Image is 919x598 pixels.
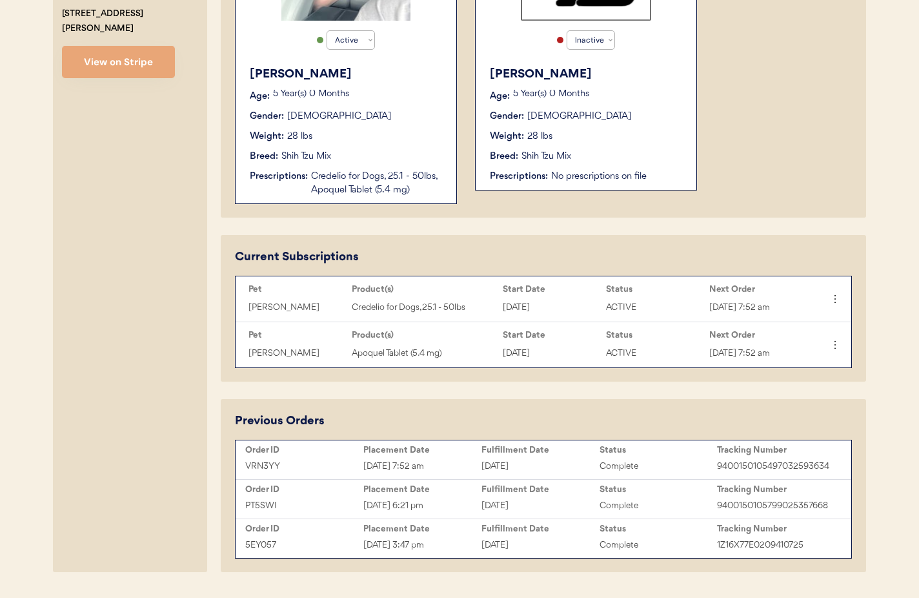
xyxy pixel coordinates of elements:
[273,90,443,99] p: 5 Year(s) 0 Months
[490,90,510,103] div: Age:
[606,330,703,340] div: Status
[245,538,363,553] div: 5EY057
[709,346,806,361] div: [DATE] 7:52 am
[600,524,718,534] div: Status
[481,459,600,474] div: [DATE]
[363,538,481,553] div: [DATE] 3:47 pm
[481,499,600,513] div: [DATE]
[245,445,363,455] div: Order ID
[600,445,718,455] div: Status
[513,90,683,99] p: 5 Year(s) 0 Months
[551,170,683,183] div: No prescriptions on file
[311,170,443,197] div: Credelio for Dogs, 25.1 - 50lbs, Apoquel Tablet (5.4 mg)
[363,484,481,495] div: Placement Date
[717,459,835,474] div: 9400150105497032593634
[248,300,345,315] div: [PERSON_NAME]
[503,346,600,361] div: [DATE]
[363,459,481,474] div: [DATE] 7:52 am
[62,6,207,36] div: [STREET_ADDRESS][PERSON_NAME]
[481,524,600,534] div: Fulfillment Date
[717,524,835,534] div: Tracking Number
[250,110,284,123] div: Gender:
[503,300,600,315] div: [DATE]
[606,346,703,361] div: ACTIVE
[481,484,600,495] div: Fulfillment Date
[235,249,359,266] div: Current Subscriptions
[600,484,718,495] div: Status
[709,300,806,315] div: [DATE] 7:52 am
[490,170,548,183] div: Prescriptions:
[245,499,363,513] div: PT5SWI
[606,300,703,315] div: ACTIVE
[250,150,278,163] div: Breed:
[600,538,718,553] div: Complete
[352,346,496,361] div: Apoquel Tablet (5.4 mg)
[606,284,703,294] div: Status
[281,150,331,163] div: Shih Tzu Mix
[527,110,631,123] div: [DEMOGRAPHIC_DATA]
[490,150,518,163] div: Breed:
[709,284,806,294] div: Next Order
[287,110,391,123] div: [DEMOGRAPHIC_DATA]
[250,90,270,103] div: Age:
[521,150,571,163] div: Shih Tzu Mix
[527,130,552,143] div: 28 lbs
[600,459,718,474] div: Complete
[717,499,835,513] div: 9400150105799025357668
[363,445,481,455] div: Placement Date
[490,110,524,123] div: Gender:
[352,300,496,315] div: Credelio for Dogs, 25.1 - 50lbs
[250,130,284,143] div: Weight:
[248,330,345,340] div: Pet
[490,66,683,83] div: [PERSON_NAME]
[250,170,308,183] div: Prescriptions:
[709,330,806,340] div: Next Order
[287,130,312,143] div: 28 lbs
[490,130,524,143] div: Weight:
[245,524,363,534] div: Order ID
[245,459,363,474] div: VRN3YY
[352,284,496,294] div: Product(s)
[717,445,835,455] div: Tracking Number
[248,284,345,294] div: Pet
[503,330,600,340] div: Start Date
[363,499,481,513] div: [DATE] 6:21 pm
[481,445,600,455] div: Fulfillment Date
[235,413,325,430] div: Previous Orders
[363,524,481,534] div: Placement Date
[503,284,600,294] div: Start Date
[245,484,363,495] div: Order ID
[717,484,835,495] div: Tracking Number
[250,66,443,83] div: [PERSON_NAME]
[248,346,345,361] div: [PERSON_NAME]
[717,538,835,553] div: 1Z16X77E0209410725
[600,499,718,513] div: Complete
[62,46,175,78] button: View on Stripe
[481,538,600,553] div: [DATE]
[352,330,496,340] div: Product(s)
